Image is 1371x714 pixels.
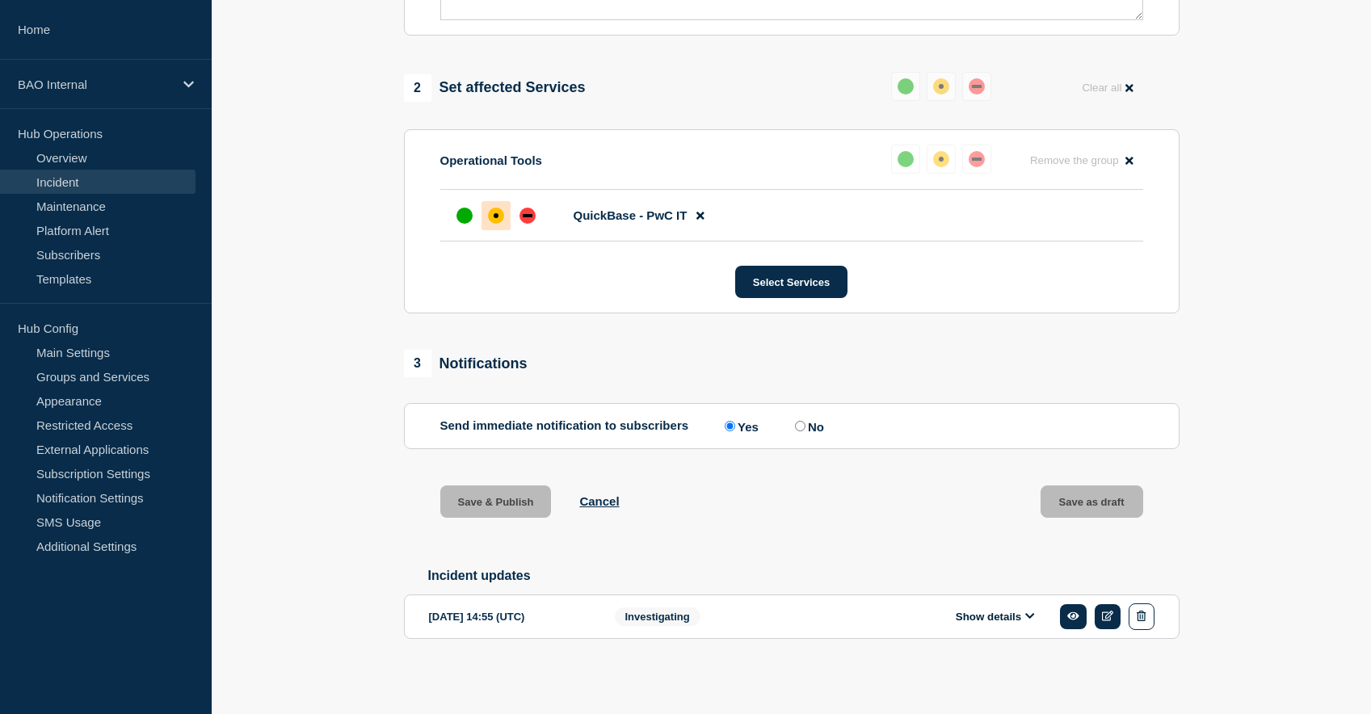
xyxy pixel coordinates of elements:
[1072,72,1142,103] button: Clear all
[721,418,759,434] label: Yes
[456,208,473,224] div: up
[1020,145,1143,176] button: Remove the group
[927,145,956,174] button: affected
[898,78,914,94] div: up
[891,72,920,101] button: up
[933,78,949,94] div: affected
[440,418,689,434] p: Send immediate notification to subscribers
[429,603,591,630] div: [DATE] 14:55 (UTC)
[428,569,1180,583] h2: Incident updates
[927,72,956,101] button: affected
[933,151,949,167] div: affected
[962,145,991,174] button: down
[579,494,619,508] button: Cancel
[969,78,985,94] div: down
[574,208,688,222] span: QuickBase - PwC IT
[440,485,552,518] button: Save & Publish
[969,151,985,167] div: down
[404,74,431,102] span: 2
[440,418,1143,434] div: Send immediate notification to subscribers
[488,208,504,224] div: affected
[1041,485,1143,518] button: Save as draft
[725,421,735,431] input: Yes
[615,607,700,626] span: Investigating
[404,350,431,377] span: 3
[440,153,542,167] p: Operational Tools
[519,208,536,224] div: down
[18,78,173,91] p: BAO Internal
[735,266,847,298] button: Select Services
[891,145,920,174] button: up
[404,350,528,377] div: Notifications
[1030,154,1119,166] span: Remove the group
[951,610,1040,624] button: Show details
[404,74,586,102] div: Set affected Services
[791,418,824,434] label: No
[795,421,805,431] input: No
[898,151,914,167] div: up
[962,72,991,101] button: down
